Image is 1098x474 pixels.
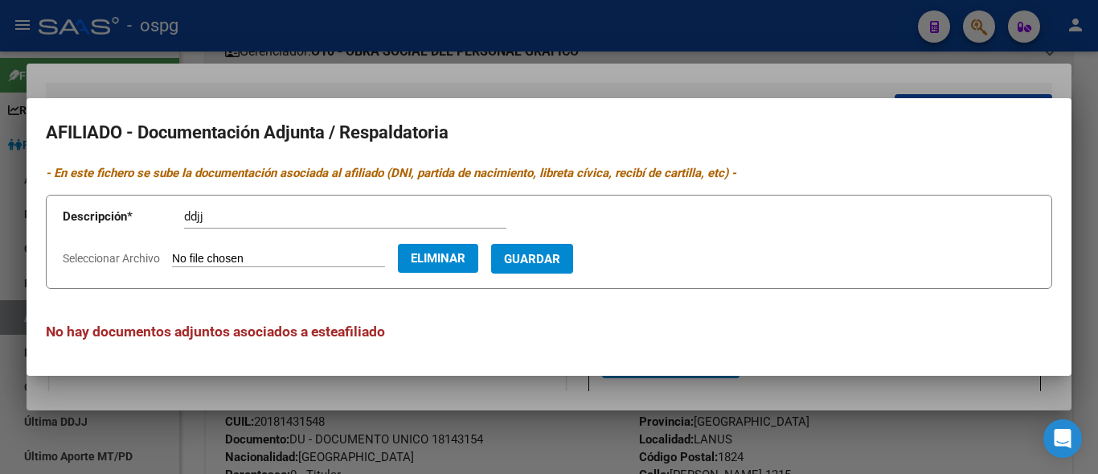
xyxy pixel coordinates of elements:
[46,166,736,180] i: - En este fichero se sube la documentación asociada al afiliado (DNI, partida de nacimiento, libr...
[46,117,1052,148] h2: AFILIADO - Documentación Adjunta / Respaldatoria
[63,252,160,265] span: Seleccionar Archivo
[338,324,385,340] span: afiliado
[1043,419,1082,458] div: Open Intercom Messenger
[491,244,573,274] button: Guardar
[46,321,1052,342] h3: No hay documentos adjuntos asociados a este
[411,251,465,266] span: Eliminar
[504,252,560,266] span: Guardar
[63,208,184,226] p: Descripción
[398,244,478,273] button: Eliminar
